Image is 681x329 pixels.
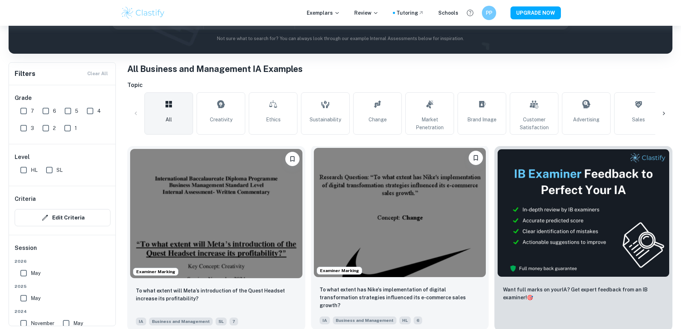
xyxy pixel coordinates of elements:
[510,6,561,19] button: UPGRADE NOW
[230,318,238,325] span: 7
[414,316,422,324] span: 6
[31,319,54,327] span: November
[75,107,78,115] span: 5
[497,149,670,277] img: Thumbnail
[469,151,483,165] button: Bookmark
[210,116,232,124] span: Creativity
[31,124,34,132] span: 3
[127,62,672,75] h1: All Business and Management IA Examples
[513,116,555,131] span: Customer Satisfaction
[314,148,486,277] img: Business and Management IA example thumbnail: To what extent has Nike's implementation
[632,116,645,124] span: Sales
[166,116,172,124] span: All
[15,94,110,102] h6: Grade
[285,152,300,166] button: Bookmark
[317,267,362,274] span: Examiner Marking
[149,318,213,325] span: Business and Management
[97,107,101,115] span: 4
[31,166,38,174] span: HL
[136,318,146,325] span: IA
[14,35,667,42] p: Not sure what to search for? You can always look through our example Internal Assessments below f...
[31,107,34,115] span: 7
[75,124,77,132] span: 1
[409,116,451,131] span: Market Penetration
[53,124,56,132] span: 2
[320,286,480,309] p: To what extent has Nike's implementation of digital transformation strategies influenced its e-co...
[266,116,281,124] span: Ethics
[127,81,672,89] h6: Topic
[15,209,110,226] button: Edit Criteria
[216,318,227,325] span: SL
[573,116,599,124] span: Advertising
[15,258,110,265] span: 2026
[15,153,110,161] h6: Level
[31,269,40,277] span: May
[53,107,56,115] span: 6
[307,9,340,17] p: Exemplars
[133,268,178,275] span: Examiner Marking
[310,116,341,124] span: Sustainability
[120,6,166,20] img: Clastify logo
[15,308,110,315] span: 2024
[467,116,497,124] span: Brand Image
[136,287,297,303] p: To what extent will Meta’s introduction of the Quest Headset increase its profitability?
[15,69,35,79] h6: Filters
[333,316,396,324] span: Business and Management
[503,286,664,301] p: Want full marks on your IA ? Get expert feedback from an IB examiner!
[15,283,110,290] span: 2025
[464,7,476,19] button: Help and Feedback
[485,9,493,17] h6: PP
[482,6,496,20] button: PP
[354,9,379,17] p: Review
[31,294,40,302] span: May
[56,166,63,174] span: SL
[15,195,36,203] h6: Criteria
[527,295,533,300] span: 🎯
[15,244,110,258] h6: Session
[399,316,411,324] span: HL
[320,316,330,324] span: IA
[130,149,302,278] img: Business and Management IA example thumbnail: To what extent will Meta’s introduction
[396,9,424,17] a: Tutoring
[369,116,387,124] span: Change
[73,319,83,327] span: May
[438,9,458,17] a: Schools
